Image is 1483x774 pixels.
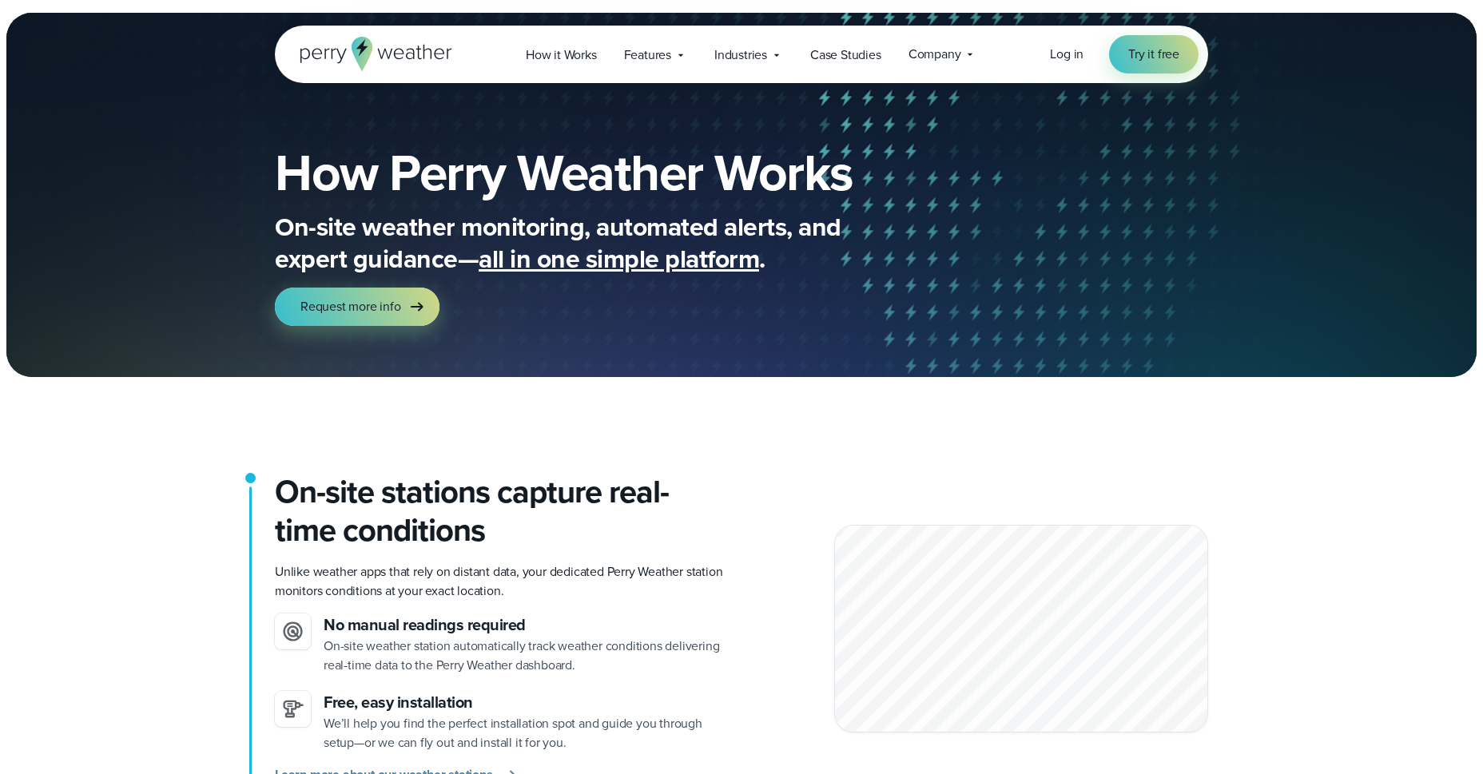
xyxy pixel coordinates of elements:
[479,240,759,278] span: all in one simple platform
[1050,45,1083,64] a: Log in
[624,46,671,65] span: Features
[512,38,610,71] a: How it Works
[810,46,881,65] span: Case Studies
[275,211,914,275] p: On-site weather monitoring, automated alerts, and expert guidance— .
[797,38,895,71] a: Case Studies
[324,637,729,675] p: On-site weather station automatically track weather conditions delivering real-time data to the P...
[275,288,439,326] a: Request more info
[1050,45,1083,63] span: Log in
[324,691,729,714] h3: Free, easy installation
[324,714,729,752] p: We’ll help you find the perfect installation spot and guide you through setup—or we can fly out a...
[1128,45,1179,64] span: Try it free
[908,45,961,64] span: Company
[275,147,968,198] h1: How Perry Weather Works
[300,297,401,316] span: Request more info
[275,473,729,550] h2: On-site stations capture real-time conditions
[714,46,767,65] span: Industries
[324,613,729,637] h3: No manual readings required
[1109,35,1199,73] a: Try it free
[275,562,729,601] p: Unlike weather apps that rely on distant data, your dedicated Perry Weather station monitors cond...
[526,46,597,65] span: How it Works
